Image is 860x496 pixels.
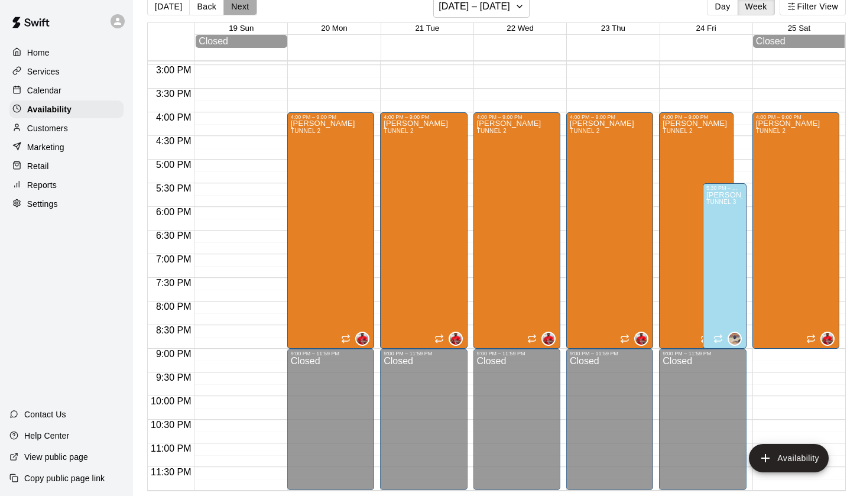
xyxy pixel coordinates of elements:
[384,351,463,356] div: 9:00 PM – 11:59 PM
[700,334,710,343] span: Recurring availability
[728,332,742,346] div: Alejandro Loera
[27,198,58,210] p: Settings
[27,160,49,172] p: Retail
[27,103,72,115] p: Availability
[601,24,625,33] button: 23 Thu
[153,372,194,382] span: 9:30 PM
[291,356,371,494] div: Closed
[566,112,653,349] div: 4:00 PM – 9:00 PM: Available
[659,112,733,349] div: 4:00 PM – 9:00 PM: Available
[27,66,60,77] p: Services
[541,332,556,346] div: Alberto Rosario
[566,349,653,490] div: 9:00 PM – 11:59 PM: Closed
[27,85,61,96] p: Calendar
[153,65,194,75] span: 3:00 PM
[153,136,194,146] span: 4:30 PM
[27,141,64,153] p: Marketing
[415,24,439,33] button: 21 Tue
[527,334,537,343] span: Recurring availability
[291,128,321,134] span: TUNNEL 2
[477,114,557,120] div: 4:00 PM – 9:00 PM
[199,36,284,47] div: Closed
[291,114,371,120] div: 4:00 PM – 9:00 PM
[706,185,743,191] div: 5:30 PM – 9:00 PM
[380,112,467,349] div: 4:00 PM – 9:00 PM: Available
[822,333,833,345] img: Alberto Rosario
[663,356,742,494] div: Closed
[713,334,723,343] span: Recurring availability
[9,101,124,118] a: Availability
[229,24,254,33] span: 19 Sun
[788,24,811,33] button: 25 Sat
[634,332,648,346] div: Alberto Rosario
[148,396,194,406] span: 10:00 PM
[355,332,369,346] div: Alberto Rosario
[659,349,746,490] div: 9:00 PM – 11:59 PM: Closed
[570,351,650,356] div: 9:00 PM – 11:59 PM
[153,302,194,312] span: 8:00 PM
[473,349,560,490] div: 9:00 PM – 11:59 PM: Closed
[706,199,736,205] span: TUNNEL 3
[570,128,600,134] span: TUNNEL 2
[477,351,557,356] div: 9:00 PM – 11:59 PM
[287,112,374,349] div: 4:00 PM – 9:00 PM: Available
[153,349,194,359] span: 9:00 PM
[663,351,742,356] div: 9:00 PM – 11:59 PM
[9,176,124,194] a: Reports
[27,122,68,134] p: Customers
[9,157,124,175] a: Retail
[153,160,194,170] span: 5:00 PM
[9,63,124,80] div: Services
[153,112,194,122] span: 4:00 PM
[477,356,557,494] div: Closed
[620,334,629,343] span: Recurring availability
[380,349,467,490] div: 9:00 PM – 11:59 PM: Closed
[820,332,835,346] div: Alberto Rosario
[27,47,50,59] p: Home
[752,112,839,349] div: 4:00 PM – 9:00 PM: Available
[153,89,194,99] span: 3:30 PM
[153,254,194,264] span: 7:00 PM
[153,278,194,288] span: 7:30 PM
[384,128,414,134] span: TUNNEL 2
[703,183,747,349] div: 5:30 PM – 9:00 PM: Available
[24,430,69,442] p: Help Center
[696,24,716,33] span: 24 Fri
[570,114,650,120] div: 4:00 PM – 9:00 PM
[9,82,124,99] div: Calendar
[9,138,124,156] div: Marketing
[24,451,88,463] p: View public page
[749,444,829,472] button: add
[570,356,650,494] div: Closed
[9,195,124,213] div: Settings
[384,114,463,120] div: 4:00 PM – 9:00 PM
[321,24,347,33] button: 20 Mon
[291,351,371,356] div: 9:00 PM – 11:59 PM
[543,333,554,345] img: Alberto Rosario
[24,409,66,420] p: Contact Us
[756,36,842,47] div: Closed
[148,467,194,477] span: 11:30 PM
[663,128,693,134] span: TUNNEL 2
[287,349,374,490] div: 9:00 PM – 11:59 PM: Closed
[9,119,124,137] a: Customers
[153,207,194,217] span: 6:00 PM
[9,44,124,61] a: Home
[153,325,194,335] span: 8:30 PM
[153,231,194,241] span: 6:30 PM
[341,334,351,343] span: Recurring availability
[356,333,368,345] img: Alberto Rosario
[434,334,444,343] span: Recurring availability
[507,24,534,33] button: 22 Wed
[635,333,647,345] img: Alberto Rosario
[756,128,786,134] span: TUNNEL 2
